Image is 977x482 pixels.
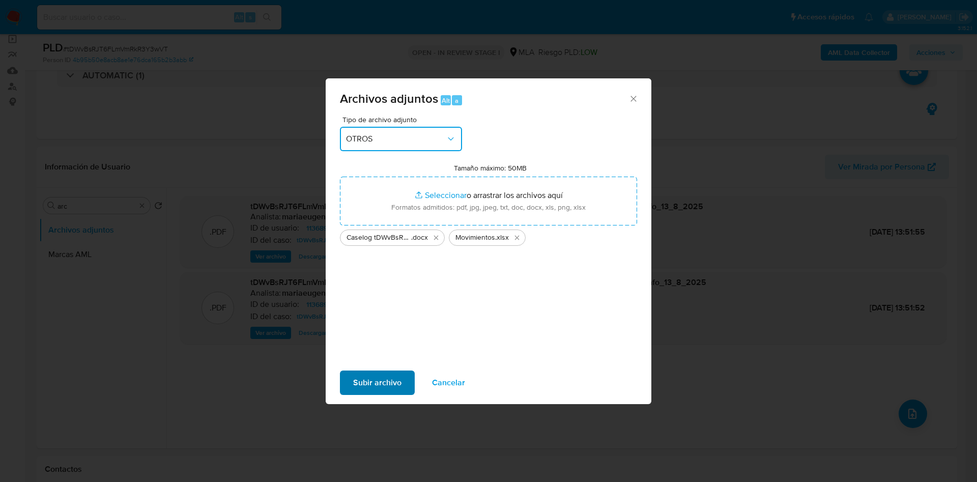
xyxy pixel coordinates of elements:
span: Subir archivo [353,372,401,394]
span: Tipo de archivo adjunto [342,116,465,123]
button: Eliminar Movimientos.xlsx [511,232,523,244]
button: Cancelar [419,371,478,395]
button: Subir archivo [340,371,415,395]
span: Archivos adjuntos [340,90,438,107]
span: .xlsx [495,233,509,243]
ul: Archivos seleccionados [340,225,637,246]
button: Cerrar [628,94,638,103]
span: .docx [411,233,428,243]
span: OTROS [346,134,446,144]
span: Movimientos [455,233,495,243]
span: Caselog tDWvBsRJT6FLmVmRkR3Y3wVT [347,233,411,243]
label: Tamaño máximo: 50MB [454,163,527,173]
span: Cancelar [432,372,465,394]
button: Eliminar Caselog tDWvBsRJT6FLmVmRkR3Y3wVT.docx [430,232,442,244]
span: Alt [442,96,450,105]
button: OTROS [340,127,462,151]
span: a [455,96,458,105]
